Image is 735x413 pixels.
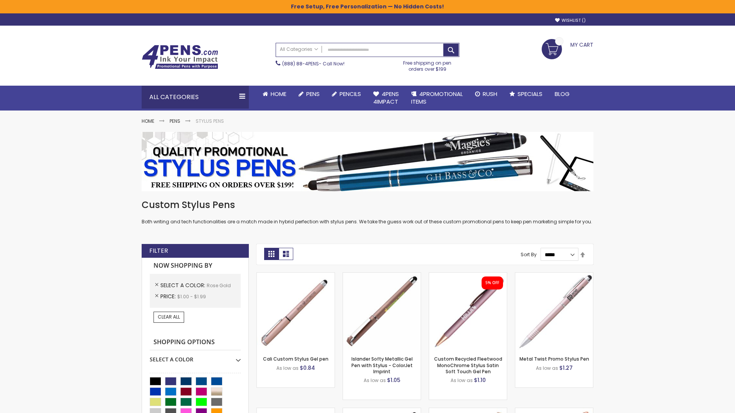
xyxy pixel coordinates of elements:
[521,251,537,258] label: Sort By
[300,364,315,372] span: $0.84
[142,45,218,69] img: 4Pens Custom Pens and Promotional Products
[276,365,299,371] span: As low as
[485,280,499,286] div: 5% OFF
[429,273,507,350] img: Custom Recycled Fleetwood MonoChrome Stylus Satin Soft Touch Gel Pen-Rose Gold
[280,46,318,52] span: All Categories
[306,90,320,98] span: Pens
[434,356,502,374] a: Custom Recycled Fleetwood MonoChrome Stylus Satin Soft Touch Gel Pen
[351,356,413,374] a: Islander Softy Metallic Gel Pen with Stylus - ColorJet Imprint
[150,334,241,351] strong: Shopping Options
[373,90,399,106] span: 4Pens 4impact
[518,90,542,98] span: Specials
[515,273,593,350] img: Metal Twist Promo Stylus Pen-Rose gold
[282,60,345,67] span: - Call Now!
[340,90,361,98] span: Pencils
[559,364,573,372] span: $1.27
[170,118,180,124] a: Pens
[150,258,241,274] strong: Now Shopping by
[555,18,586,23] a: Wishlist
[158,314,180,320] span: Clear All
[326,86,367,102] a: Pencils
[282,60,319,67] a: (888) 88-4PENS
[142,199,593,225] div: Both writing and tech functionalities are a match made in hybrid perfection with stylus pens. We ...
[367,86,405,111] a: 4Pens4impact
[196,118,224,124] strong: Stylus Pens
[555,90,570,98] span: Blog
[395,57,460,72] div: Free shipping on pen orders over $199
[276,43,322,56] a: All Categories
[483,90,497,98] span: Rush
[160,293,177,300] span: Price
[142,86,249,109] div: All Categories
[263,356,328,362] a: Cali Custom Stylus Gel pen
[150,350,241,363] div: Select A Color
[149,247,168,255] strong: Filter
[387,376,400,384] span: $1.05
[411,90,463,106] span: 4PROMOTIONAL ITEMS
[142,118,154,124] a: Home
[364,377,386,384] span: As low as
[536,365,558,371] span: As low as
[160,281,207,289] span: Select A Color
[549,86,576,102] a: Blog
[177,293,206,300] span: $1.00 - $1.99
[515,272,593,279] a: Metal Twist Promo Stylus Pen-Rose gold
[519,356,589,362] a: Metal Twist Promo Stylus Pen
[292,86,326,102] a: Pens
[256,86,292,102] a: Home
[503,86,549,102] a: Specials
[154,312,184,322] a: Clear All
[142,132,593,191] img: Stylus Pens
[257,273,335,350] img: Cali Custom Stylus Gel pen-Rose Gold
[142,199,593,211] h1: Custom Stylus Pens
[405,86,469,111] a: 4PROMOTIONALITEMS
[343,272,421,279] a: Islander Softy Metallic Gel Pen with Stylus - ColorJet Imprint-Rose Gold
[451,377,473,384] span: As low as
[271,90,286,98] span: Home
[264,248,279,260] strong: Grid
[474,376,486,384] span: $1.10
[207,282,231,289] span: Rose Gold
[343,273,421,350] img: Islander Softy Metallic Gel Pen with Stylus - ColorJet Imprint-Rose Gold
[469,86,503,102] a: Rush
[257,272,335,279] a: Cali Custom Stylus Gel pen-Rose Gold
[429,272,507,279] a: Custom Recycled Fleetwood MonoChrome Stylus Satin Soft Touch Gel Pen-Rose Gold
